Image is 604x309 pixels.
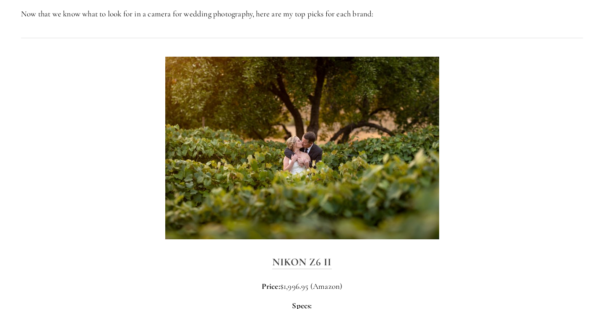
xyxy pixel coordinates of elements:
[21,281,583,292] p: $1,996.95 (Amazon)
[21,8,583,20] p: Now that we know what to look for in a camera for wedding photography, here are my top picks for ...
[262,281,280,291] strong: Price:
[272,256,332,268] strong: Nikon Z6 II
[272,256,332,269] a: Nikon Z6 II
